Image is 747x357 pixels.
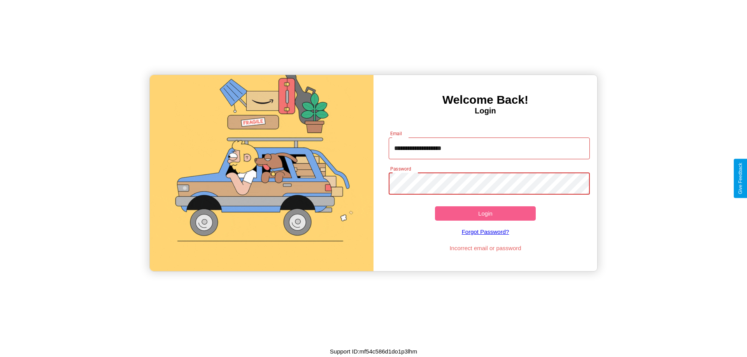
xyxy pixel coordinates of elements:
[385,221,586,243] a: Forgot Password?
[390,165,411,172] label: Password
[435,206,536,221] button: Login
[390,130,402,137] label: Email
[385,243,586,253] p: Incorrect email or password
[330,346,417,357] p: Support ID: mf54c586d1do1p3lhm
[150,75,373,271] img: gif
[373,93,597,106] h3: Welcome Back!
[373,106,597,115] h4: Login
[738,163,743,194] div: Give Feedback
